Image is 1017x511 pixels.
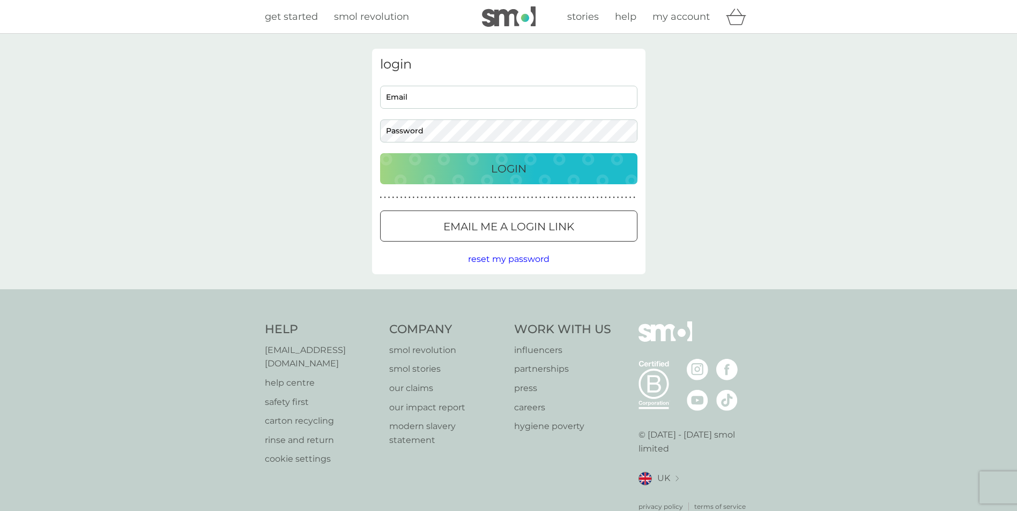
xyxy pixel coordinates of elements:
p: ● [433,195,435,200]
img: select a new location [675,476,679,482]
p: ● [470,195,472,200]
img: visit the smol Instagram page [687,359,708,380]
a: my account [652,9,710,25]
p: ● [494,195,496,200]
p: ● [519,195,521,200]
p: ● [388,195,390,200]
span: help [615,11,636,22]
p: ● [625,195,627,200]
p: ● [446,195,448,200]
p: ● [544,195,546,200]
span: UK [657,471,670,485]
p: ● [629,195,632,200]
p: ● [392,195,394,200]
a: influencers [514,343,611,357]
p: ● [396,195,398,200]
p: ● [457,195,459,200]
p: ● [580,195,582,200]
p: ● [454,195,456,200]
p: ● [380,195,382,200]
button: Email me a login link [380,211,637,242]
img: UK flag [639,472,652,485]
p: ● [621,195,623,200]
p: ● [441,195,443,200]
h4: Work With Us [514,321,611,338]
p: ● [547,195,550,200]
p: ● [421,195,423,200]
a: our impact report [389,401,503,415]
p: ● [511,195,513,200]
a: rinse and return [265,433,379,447]
a: safety first [265,395,379,409]
p: ● [449,195,451,200]
p: ● [437,195,439,200]
p: ● [560,195,562,200]
p: ● [425,195,427,200]
a: help [615,9,636,25]
p: Login [491,160,526,177]
a: stories [567,9,599,25]
p: ● [584,195,587,200]
p: ● [592,195,595,200]
a: careers [514,401,611,415]
p: help centre [265,376,379,390]
p: ● [613,195,615,200]
a: cookie settings [265,452,379,466]
a: smol revolution [389,343,503,357]
p: Email me a login link [443,218,574,235]
p: ● [400,195,403,200]
a: partnerships [514,362,611,376]
p: © [DATE] - [DATE] smol limited [639,428,753,455]
img: visit the smol Youtube page [687,389,708,411]
p: [EMAIL_ADDRESS][DOMAIN_NAME] [265,343,379,371]
a: modern slavery statement [389,419,503,447]
p: ● [507,195,509,200]
span: my account [652,11,710,22]
p: ● [531,195,533,200]
span: reset my password [468,254,550,264]
a: smol stories [389,362,503,376]
p: ● [502,195,504,200]
p: ● [576,195,578,200]
h4: Help [265,321,379,338]
p: carton recycling [265,414,379,428]
p: ● [605,195,607,200]
p: ● [568,195,570,200]
a: press [514,381,611,395]
button: reset my password [468,252,550,266]
span: get started [265,11,318,22]
p: ● [486,195,488,200]
img: visit the smol Tiktok page [716,389,738,411]
span: stories [567,11,599,22]
p: ● [527,195,529,200]
a: hygiene poverty [514,419,611,433]
p: ● [597,195,599,200]
p: ● [609,195,611,200]
button: Login [380,153,637,184]
p: ● [617,195,619,200]
span: smol revolution [334,11,409,22]
p: ● [515,195,517,200]
div: basket [726,6,753,27]
img: visit the smol Facebook page [716,359,738,380]
a: get started [265,9,318,25]
p: ● [482,195,484,200]
h4: Company [389,321,503,338]
p: ● [462,195,464,200]
p: ● [633,195,635,200]
p: ● [474,195,476,200]
p: ● [523,195,525,200]
p: ● [429,195,431,200]
p: ● [466,195,468,200]
a: our claims [389,381,503,395]
a: smol revolution [334,9,409,25]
